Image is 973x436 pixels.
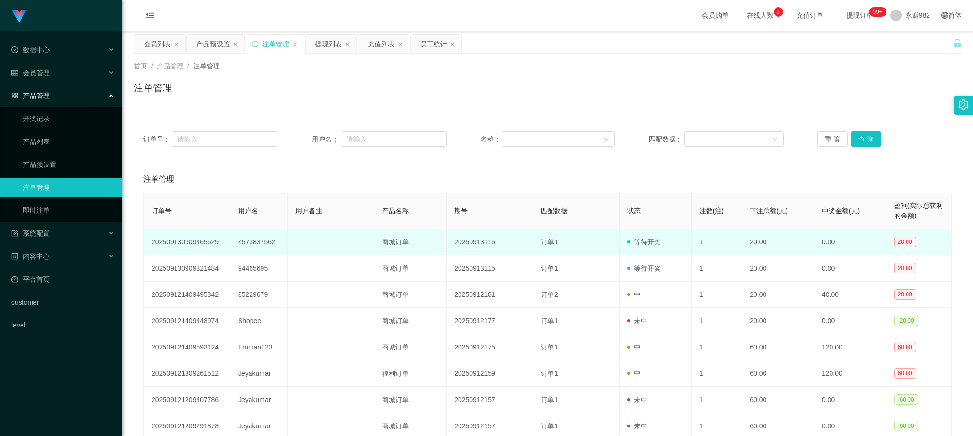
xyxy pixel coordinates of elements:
[144,35,171,53] div: 会员列表
[374,282,447,308] td: 商城订单
[447,229,533,255] td: 20250913115
[144,360,230,387] td: 202509121309261512
[447,308,533,334] td: 20250912177
[450,42,456,47] i: 图标: close
[541,238,558,246] span: 订单1
[692,282,743,308] td: 1
[11,253,18,260] i: 图标: profile
[447,334,533,360] td: 20250912175
[11,252,50,260] span: 内容中心
[742,282,814,308] td: 20.00
[11,92,50,99] span: 产品管理
[851,131,881,147] button: 查 询
[894,421,918,431] span: -60.00
[374,334,447,360] td: 商城订单
[454,207,468,215] span: 期号
[894,263,916,273] span: 20.00
[295,207,322,215] span: 用户备注
[23,155,115,174] a: 产品预设置
[312,134,341,144] span: 用户名：
[814,387,886,413] td: 0.00
[627,370,641,377] span: 中
[627,396,647,403] span: 未中
[11,46,18,53] i: 图标: check-circle-o
[541,370,558,377] span: 订单1
[23,178,115,197] a: 注单管理
[230,255,288,282] td: 94465695
[814,282,886,308] td: 40.00
[700,207,724,215] span: 注数(注)
[11,230,18,237] i: 图标: form
[772,136,778,143] i: 图标: down
[953,39,962,47] i: 图标: unlock
[315,35,342,53] div: 提现列表
[374,308,447,334] td: 商城订单
[627,264,661,272] span: 等待开奖
[817,131,848,147] button: 重 置
[420,35,447,53] div: 员工统计
[894,289,916,300] span: 20.00
[894,394,918,405] span: -60.00
[23,201,115,220] a: 即时注单
[814,308,886,334] td: 0.00
[541,422,558,430] span: 订单1
[447,360,533,387] td: 20250912159
[134,62,147,70] span: 首页
[11,229,50,237] span: 系统配置
[143,174,174,185] span: 注单管理
[262,35,289,53] div: 注单管理
[11,69,50,76] span: 会员管理
[382,207,409,215] span: 产品名称
[11,92,18,99] i: 图标: appstore-o
[776,7,780,17] p: 5
[238,207,258,215] span: 用户名
[134,0,166,31] i: 图标: menu-fold
[894,237,916,247] span: 20.00
[750,207,787,215] span: 下注总额(元)
[233,42,239,47] i: 图标: close
[692,308,743,334] td: 1
[144,255,230,282] td: 202509130909321484
[292,42,298,47] i: 图标: close
[742,308,814,334] td: 20.00
[627,291,641,298] span: 中
[692,387,743,413] td: 1
[541,343,558,351] span: 订单1
[230,282,288,308] td: 85229679
[374,387,447,413] td: 商城订单
[541,317,558,325] span: 订单1
[374,360,447,387] td: 福利订单
[252,41,259,47] i: 图标: sync
[144,229,230,255] td: 202509130909465629
[11,10,27,23] img: logo.9652507e.png
[692,360,743,387] td: 1
[341,131,447,147] input: 请输入
[144,387,230,413] td: 202509121209407786
[541,291,558,298] span: 订单2
[230,360,288,387] td: Jeyakumar
[174,42,179,47] i: 图标: close
[152,207,172,215] span: 订单号
[144,308,230,334] td: 202509121409448974
[541,396,558,403] span: 订单1
[134,81,172,95] h1: 注单管理
[11,46,50,54] span: 数据中心
[894,342,916,352] span: 60.00
[842,12,878,19] span: 提现订单
[143,134,172,144] span: 订单号：
[374,255,447,282] td: 商城订单
[814,255,886,282] td: 0.00
[193,62,220,70] span: 注单管理
[627,343,641,351] span: 中
[541,207,568,215] span: 匹配数据
[144,334,230,360] td: 202509121409593124
[603,136,609,143] i: 图标: down
[692,255,743,282] td: 1
[23,109,115,128] a: 开奖记录
[627,207,641,215] span: 状态
[941,12,948,19] i: 图标: global
[11,69,18,76] i: 图标: table
[627,422,647,430] span: 未中
[397,42,403,47] i: 图标: close
[197,35,230,53] div: 产品预设置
